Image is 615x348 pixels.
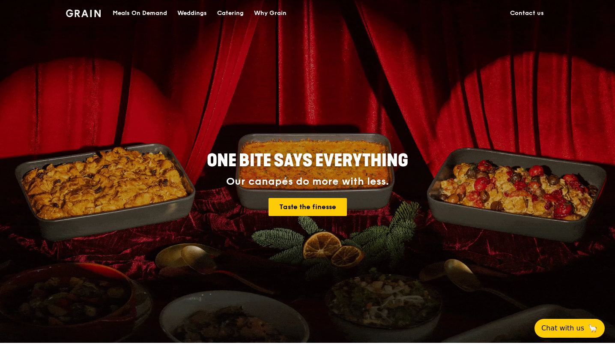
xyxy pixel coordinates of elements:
[212,0,249,26] a: Catering
[269,198,347,216] a: Taste the finesse
[217,0,244,26] div: Catering
[177,0,207,26] div: Weddings
[172,0,212,26] a: Weddings
[505,0,549,26] a: Contact us
[541,323,584,333] span: Chat with us
[249,0,292,26] a: Why Grain
[113,0,167,26] div: Meals On Demand
[207,150,408,171] span: ONE BITE SAYS EVERYTHING
[66,9,101,17] img: Grain
[153,176,462,188] div: Our canapés do more with less.
[254,0,287,26] div: Why Grain
[534,319,605,338] button: Chat with us🦙
[588,323,598,333] span: 🦙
